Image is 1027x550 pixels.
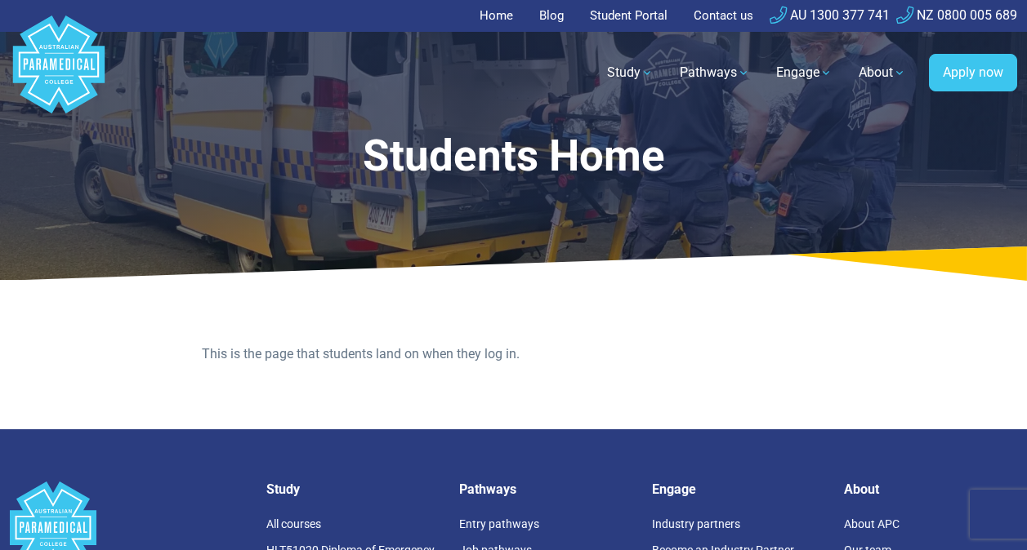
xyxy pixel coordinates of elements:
a: Engage [766,50,842,95]
h5: Engage [652,481,825,497]
a: About [849,50,916,95]
a: NZ 0800 005 689 [896,7,1017,23]
h5: Study [266,481,440,497]
a: Pathways [670,50,760,95]
a: AU 1300 377 741 [770,7,890,23]
a: Study [597,50,663,95]
a: Industry partners [652,517,740,530]
a: Entry pathways [459,517,539,530]
p: This is the page that students land on when they log in. [202,344,824,364]
h5: About [844,481,1017,497]
a: Apply now [929,54,1017,91]
h5: Pathways [459,481,632,497]
a: All courses [266,517,321,530]
h1: Students Home [136,131,891,182]
a: About APC [844,517,900,530]
a: Australian Paramedical College [10,32,108,114]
